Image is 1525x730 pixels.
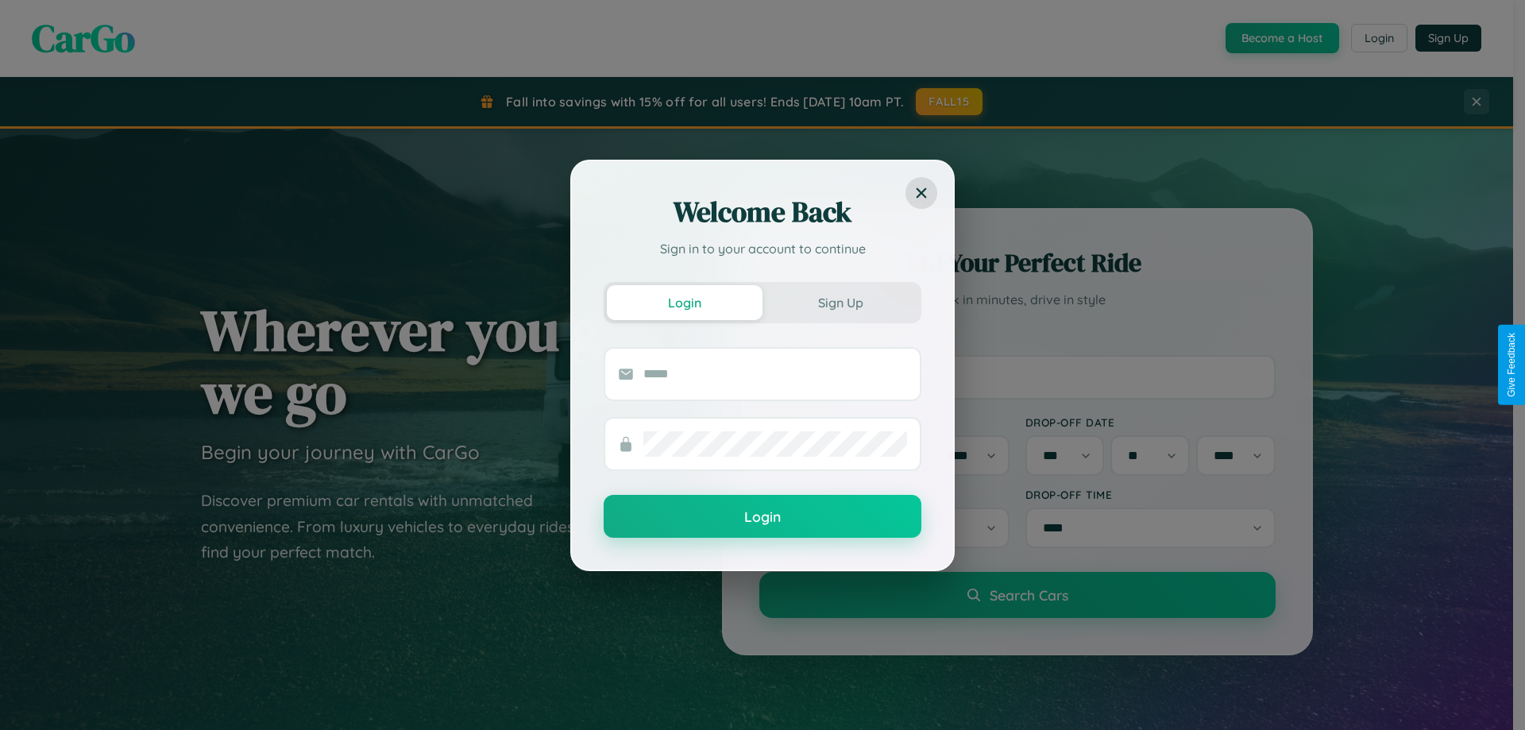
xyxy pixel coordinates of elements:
h2: Welcome Back [604,193,921,231]
button: Sign Up [762,285,918,320]
button: Login [607,285,762,320]
div: Give Feedback [1506,333,1517,397]
button: Login [604,495,921,538]
p: Sign in to your account to continue [604,239,921,258]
